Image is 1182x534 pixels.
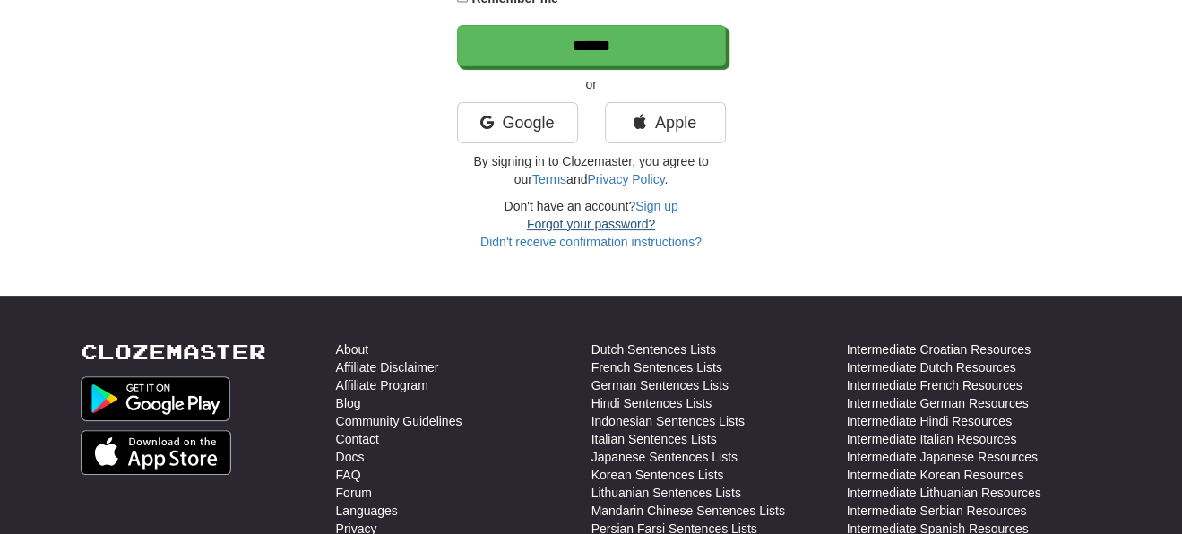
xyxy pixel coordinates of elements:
a: Mandarin Chinese Sentences Lists [591,502,785,520]
a: Intermediate Korean Resources [847,466,1024,484]
a: Intermediate Italian Resources [847,430,1017,448]
a: Forgot your password? [527,217,655,231]
a: French Sentences Lists [591,358,722,376]
a: Blog [336,394,361,412]
a: Intermediate Croatian Resources [847,340,1031,358]
img: Get it on Google Play [81,376,231,421]
a: Community Guidelines [336,412,462,430]
a: Didn't receive confirmation instructions? [480,235,702,249]
a: Korean Sentences Lists [591,466,724,484]
a: Hindi Sentences Lists [591,394,712,412]
a: Intermediate French Resources [847,376,1022,394]
a: Lithuanian Sentences Lists [591,484,741,502]
a: Docs [336,448,365,466]
a: Intermediate Japanese Resources [847,448,1038,466]
p: or [457,75,726,93]
p: By signing in to Clozemaster, you agree to our and . [457,152,726,188]
a: Contact [336,430,379,448]
a: FAQ [336,466,361,484]
div: Don't have an account? [457,197,726,251]
a: Indonesian Sentences Lists [591,412,745,430]
a: Intermediate Dutch Resources [847,358,1016,376]
a: Intermediate Serbian Resources [847,502,1027,520]
a: Google [457,102,578,143]
a: Intermediate German Resources [847,394,1029,412]
a: Forum [336,484,372,502]
a: Intermediate Hindi Resources [847,412,1012,430]
a: Apple [605,102,726,143]
a: Languages [336,502,398,520]
a: Privacy Policy [587,172,664,186]
a: Dutch Sentences Lists [591,340,716,358]
a: Clozemaster [81,340,266,363]
a: Affiliate Program [336,376,428,394]
a: Sign up [635,199,677,213]
a: Affiliate Disclaimer [336,358,439,376]
a: Terms [532,172,566,186]
a: Italian Sentences Lists [591,430,717,448]
a: German Sentences Lists [591,376,729,394]
img: Get it on App Store [81,430,232,475]
a: Japanese Sentences Lists [591,448,738,466]
a: About [336,340,369,358]
a: Intermediate Lithuanian Resources [847,484,1041,502]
